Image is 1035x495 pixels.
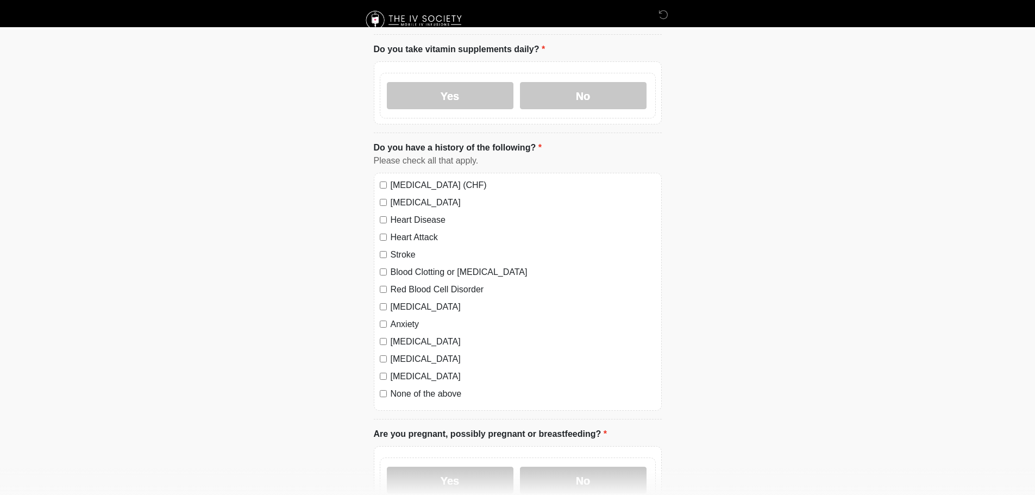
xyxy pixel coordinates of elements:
label: Red Blood Cell Disorder [391,283,656,296]
label: [MEDICAL_DATA] [391,300,656,314]
label: [MEDICAL_DATA] [391,335,656,348]
input: Anxiety [380,321,387,328]
label: None of the above [391,387,656,400]
label: Do you take vitamin supplements daily? [374,43,545,56]
input: [MEDICAL_DATA] (CHF) [380,181,387,189]
label: Anxiety [391,318,656,331]
div: Please check all that apply. [374,154,662,167]
label: Heart Attack [391,231,656,244]
label: Heart Disease [391,214,656,227]
input: [MEDICAL_DATA] [380,373,387,380]
label: Do you have a history of the following? [374,141,542,154]
label: No [520,467,647,494]
img: The IV Society Logo [363,8,467,33]
label: Yes [387,467,513,494]
label: Are you pregnant, possibly pregnant or breastfeeding? [374,428,607,441]
input: [MEDICAL_DATA] [380,199,387,206]
label: Stroke [391,248,656,261]
label: No [520,82,647,109]
input: [MEDICAL_DATA] [380,355,387,362]
input: [MEDICAL_DATA] [380,338,387,345]
input: Stroke [380,251,387,258]
label: [MEDICAL_DATA] [391,353,656,366]
input: Red Blood Cell Disorder [380,286,387,293]
label: [MEDICAL_DATA] [391,196,656,209]
label: [MEDICAL_DATA] (CHF) [391,179,656,192]
label: [MEDICAL_DATA] [391,370,656,383]
input: Heart Attack [380,234,387,241]
input: [MEDICAL_DATA] [380,303,387,310]
input: None of the above [380,390,387,397]
input: Heart Disease [380,216,387,223]
label: Blood Clotting or [MEDICAL_DATA] [391,266,656,279]
input: Blood Clotting or [MEDICAL_DATA] [380,268,387,275]
label: Yes [387,82,513,109]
